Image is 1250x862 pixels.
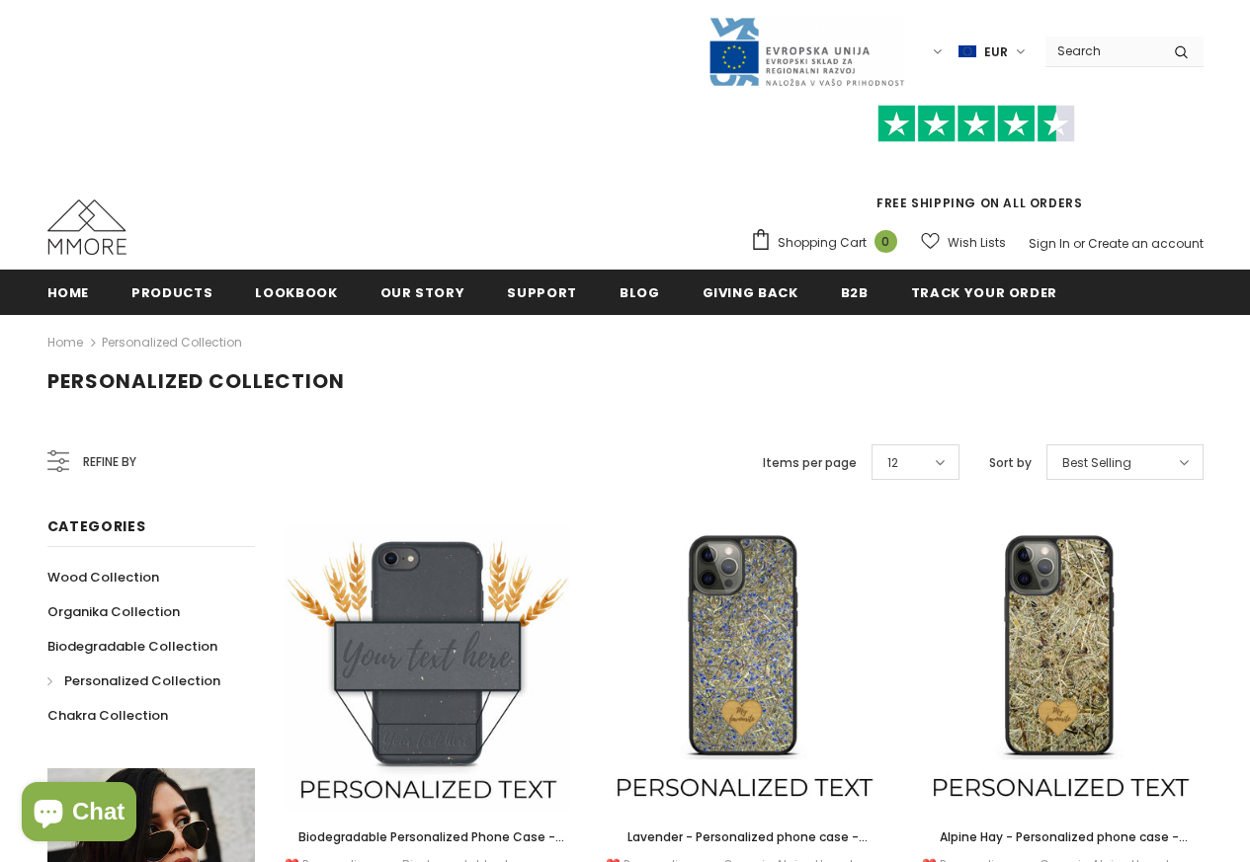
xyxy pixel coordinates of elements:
a: Personalized Collection [102,334,242,351]
span: B2B [841,283,869,302]
a: Sign In [1029,235,1070,252]
a: Home [47,270,90,314]
input: Search Site [1045,37,1159,65]
a: Organika Collection [47,594,180,629]
a: Personalized Collection [47,664,220,698]
span: Organika Collection [47,602,180,621]
a: B2B [841,270,869,314]
span: Home [47,283,90,302]
span: FREE SHIPPING ON ALL ORDERS [750,114,1204,211]
a: Lavender - Personalized phone case - Personalized gift [601,826,887,848]
span: Track your order [911,283,1057,302]
span: 0 [875,230,897,253]
img: MMORE Cases [47,199,126,255]
span: Refine by [83,451,136,473]
a: Biodegradable Personalized Phone Case - Black [285,826,571,848]
a: Track your order [911,270,1057,314]
a: Giving back [703,270,798,314]
span: Best Selling [1062,453,1131,473]
a: Javni Razpis [708,42,905,59]
span: Personalized Collection [64,671,220,690]
span: 12 [887,453,898,473]
span: Categories [47,516,146,536]
a: Home [47,331,83,354]
span: or [1073,235,1085,252]
label: Sort by [989,453,1032,473]
iframe: Customer reviews powered by Trustpilot [750,142,1204,194]
a: Our Story [380,270,465,314]
span: Lookbook [255,283,337,302]
a: Wish Lists [921,225,1006,260]
a: support [507,270,577,314]
span: EUR [984,42,1008,62]
span: Our Story [380,283,465,302]
a: Create an account [1088,235,1204,252]
span: Personalized Collection [47,367,345,395]
img: Trust Pilot Stars [877,105,1075,143]
a: Wood Collection [47,560,159,594]
span: Products [131,283,212,302]
a: Chakra Collection [47,698,168,733]
a: Blog [620,270,660,314]
span: Wish Lists [948,233,1006,253]
span: Giving back [703,283,798,302]
a: Lookbook [255,270,337,314]
span: Shopping Cart [778,233,867,253]
span: support [507,283,577,302]
span: Biodegradable Collection [47,637,217,656]
a: Shopping Cart 0 [750,228,907,258]
a: Alpine Hay - Personalized phone case - Personalized gift [917,826,1204,848]
span: Chakra Collection [47,706,168,725]
a: Products [131,270,212,314]
inbox-online-store-chat: Shopify online store chat [16,782,142,846]
label: Items per page [763,453,857,473]
span: Wood Collection [47,568,159,587]
a: Biodegradable Collection [47,629,217,664]
img: Javni Razpis [708,16,905,88]
span: Blog [620,283,660,302]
